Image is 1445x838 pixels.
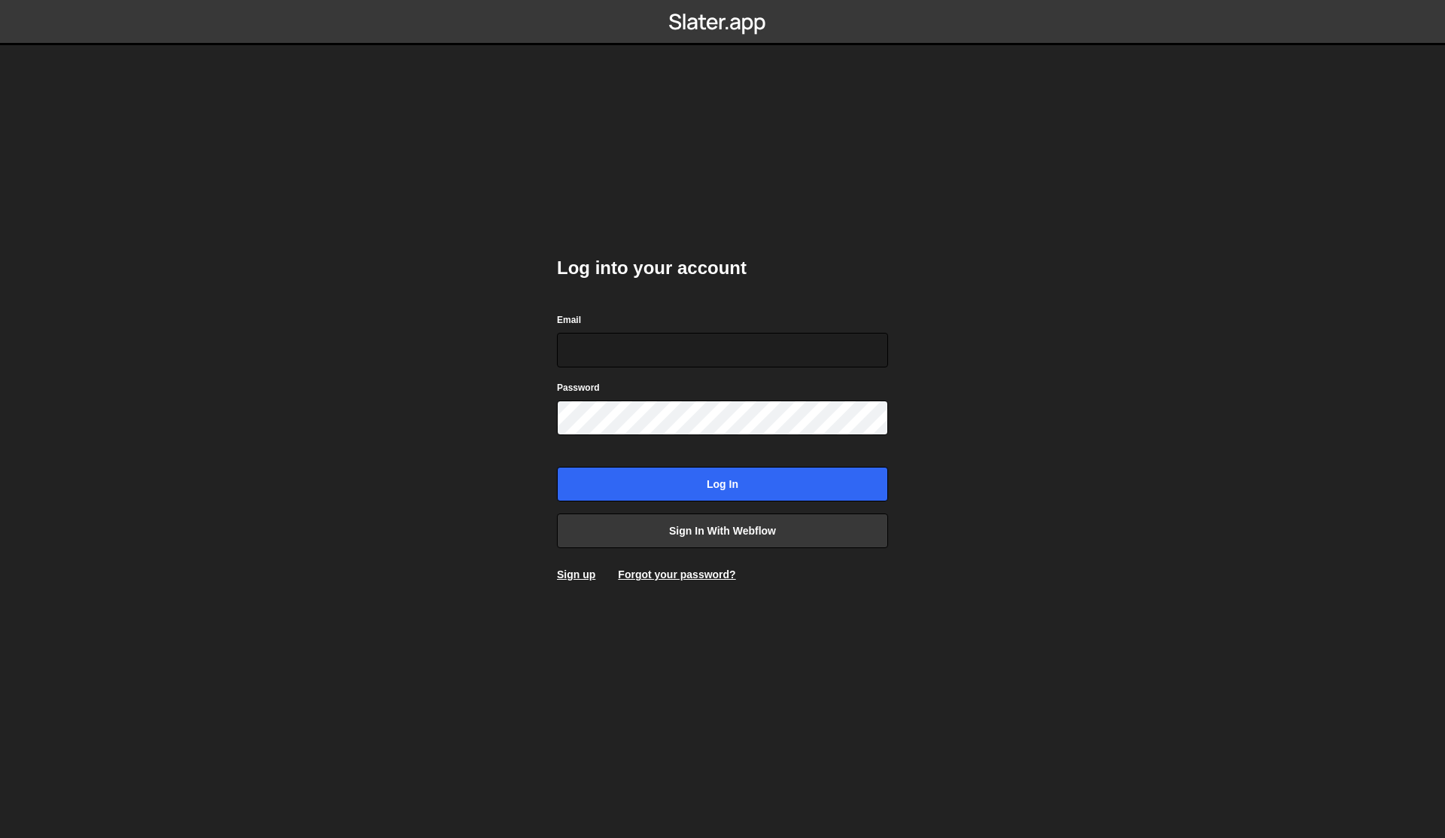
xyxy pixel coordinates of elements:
[557,380,600,395] label: Password
[557,568,595,581] a: Sign up
[557,467,888,501] input: Log in
[557,513,888,548] a: Sign in with Webflow
[618,568,735,581] a: Forgot your password?
[557,312,581,328] label: Email
[557,256,888,280] h2: Log into your account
